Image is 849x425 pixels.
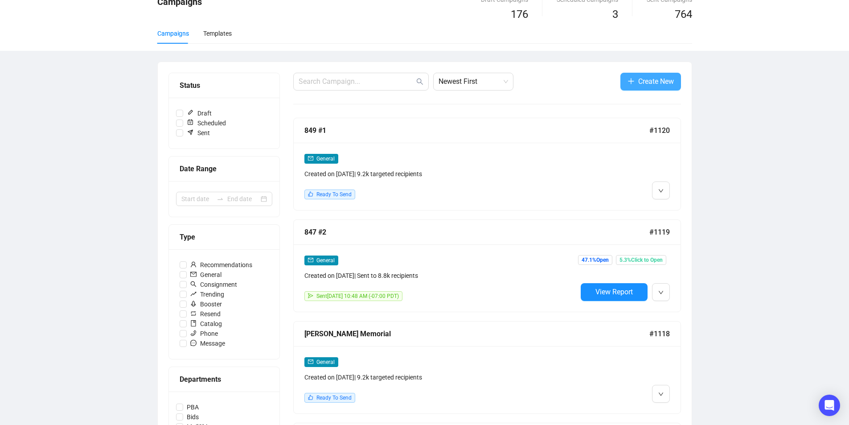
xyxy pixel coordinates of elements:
span: 47.1% Open [578,255,612,265]
span: plus [628,78,635,85]
span: Ready To Send [316,395,352,401]
input: End date [227,194,259,204]
span: 764 [675,8,692,21]
span: rise [190,291,197,297]
span: like [308,191,313,197]
div: 849 #1 [304,125,649,136]
div: Templates [203,29,232,38]
div: Open Intercom Messenger [819,395,840,416]
input: Start date [181,194,213,204]
span: Consignment [187,280,241,289]
a: [PERSON_NAME] Memorial#1118mailGeneralCreated on [DATE]| 9.2k targeted recipientslikeReady To Send [293,321,681,414]
span: book [190,320,197,326]
span: #1118 [649,328,670,339]
span: 5.3% Click to Open [616,255,666,265]
span: Create New [638,76,674,87]
span: phone [190,330,197,336]
div: Departments [180,374,269,385]
span: View Report [595,288,633,296]
span: Sent [183,128,213,138]
span: mail [190,271,197,277]
span: Ready To Send [316,191,352,198]
span: mail [308,156,313,161]
span: down [658,392,664,397]
div: Type [180,231,269,243]
span: PBA [183,402,202,412]
span: Catalog [187,319,226,329]
span: Booster [187,299,226,309]
span: like [308,395,313,400]
span: send [308,293,313,298]
input: Search Campaign... [299,76,414,87]
span: General [316,156,335,162]
div: Campaigns [157,29,189,38]
span: 3 [612,8,618,21]
span: rocket [190,301,197,307]
span: Newest First [439,73,508,90]
span: mail [308,359,313,364]
div: 847 #2 [304,227,649,238]
span: mail [308,257,313,263]
span: General [187,270,225,280]
div: Date Range [180,163,269,174]
div: Created on [DATE] | 9.2k targeted recipients [304,372,577,382]
span: #1120 [649,125,670,136]
span: Sent [DATE] 10:48 AM (-07:00 PDT) [316,293,399,299]
span: 176 [511,8,528,21]
span: #1119 [649,227,670,238]
div: Created on [DATE] | 9.2k targeted recipients [304,169,577,179]
span: Trending [187,289,228,299]
span: retweet [190,310,197,317]
span: Draft [183,108,215,118]
a: 849 #1#1120mailGeneralCreated on [DATE]| 9.2k targeted recipientslikeReady To Send [293,118,681,210]
div: Created on [DATE] | Sent to 8.8k recipients [304,271,577,281]
span: Scheduled [183,118,230,128]
span: message [190,340,197,346]
span: down [658,290,664,295]
span: swap-right [217,195,224,202]
span: Message [187,338,229,348]
span: to [217,195,224,202]
span: Bids [183,412,202,422]
div: [PERSON_NAME] Memorial [304,328,649,339]
span: Recommendations [187,260,256,270]
span: Resend [187,309,224,319]
button: View Report [581,283,648,301]
span: General [316,257,335,264]
span: user [190,261,197,268]
a: 847 #2#1119mailGeneralCreated on [DATE]| Sent to 8.8k recipientssendSent[DATE] 10:48 AM (-07:00 P... [293,219,681,312]
span: down [658,188,664,194]
span: General [316,359,335,365]
div: Status [180,80,269,91]
span: search [190,281,197,287]
button: Create New [620,73,681,91]
span: search [416,78,423,85]
span: Phone [187,329,221,338]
